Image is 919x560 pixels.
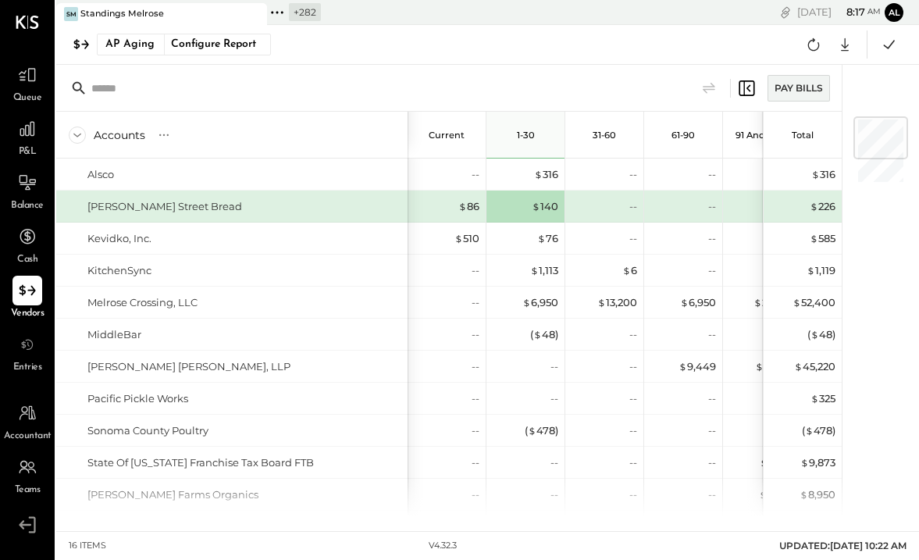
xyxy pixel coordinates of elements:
[793,296,801,309] span: $
[810,231,835,246] div: 585
[550,455,558,470] div: --
[671,130,695,141] p: 61-90
[472,359,479,374] div: --
[15,483,41,498] span: Teams
[530,264,539,276] span: $
[472,423,479,438] div: --
[629,423,637,438] div: --
[629,199,637,214] div: --
[679,359,716,374] div: 9,449
[87,199,242,214] div: [PERSON_NAME] Street Bread
[1,222,54,267] a: Cash
[810,200,818,212] span: $
[629,455,637,470] div: --
[533,328,542,341] span: $
[805,424,814,437] span: $
[528,424,536,437] span: $
[472,455,479,470] div: --
[429,130,465,141] p: Current
[87,423,208,438] div: Sonoma County Poultry
[802,423,835,438] div: ( 478 )
[532,199,558,214] div: 140
[708,423,716,438] div: --
[797,5,881,20] div: [DATE]
[794,359,835,374] div: 45,220
[810,392,819,405] span: $
[517,130,535,141] p: 1-30
[759,487,795,502] div: 8,950
[800,456,809,469] span: $
[164,34,262,55] div: Configure Report
[530,327,558,342] div: ( 48 )
[593,130,616,141] p: 31-60
[708,199,716,214] div: --
[708,263,716,278] div: --
[532,200,540,212] span: $
[11,307,45,321] span: Vendors
[550,487,558,502] div: --
[810,328,819,341] span: $
[736,130,789,141] p: 91 and Over
[4,430,52,444] span: Accountant
[87,327,141,342] div: MiddleBar
[597,295,637,310] div: 13,200
[800,488,808,501] span: $
[755,360,764,373] span: $
[522,295,558,310] div: 6,950
[810,391,835,406] div: 325
[537,231,558,246] div: 76
[679,360,687,373] span: $
[794,360,803,373] span: $
[472,263,479,278] div: --
[708,487,716,502] div: --
[289,3,321,21] div: + 282
[760,455,795,470] div: 9,873
[472,167,479,182] div: --
[550,359,558,374] div: --
[13,361,42,375] span: Entries
[753,295,795,310] div: 25,300
[87,167,114,182] div: Alsco
[807,327,835,342] div: ( 48 )
[867,6,881,17] span: am
[458,200,467,212] span: $
[680,295,716,310] div: 6,950
[87,455,314,470] div: State Of [US_STATE] Franchise Tax Board FTB
[629,391,637,406] div: --
[530,263,558,278] div: 1,113
[597,296,606,309] span: $
[472,295,479,310] div: --
[811,168,820,180] span: $
[87,263,151,278] div: KitchenSync
[708,231,716,246] div: --
[1,168,54,213] a: Balance
[755,359,795,374] div: 35,772
[69,540,106,552] div: 16 items
[807,263,835,278] div: 1,119
[629,167,637,182] div: --
[454,232,463,244] span: $
[17,253,37,267] span: Cash
[525,423,558,438] div: ( 478 )
[472,327,479,342] div: --
[87,391,188,406] div: Pacific Pickle Works
[1,398,54,444] a: Accountant
[80,8,164,20] div: Standings Melrose
[811,167,835,182] div: 316
[629,487,637,502] div: --
[810,232,818,244] span: $
[1,452,54,498] a: Teams
[778,4,793,20] div: copy link
[534,168,543,180] span: $
[622,264,631,276] span: $
[753,296,762,309] span: $
[94,127,145,143] div: Accounts
[807,264,815,276] span: $
[87,295,198,310] div: Melrose Crossing, LLC
[708,167,716,182] div: --
[708,455,716,470] div: --
[87,359,290,374] div: [PERSON_NAME] [PERSON_NAME], LLP
[1,114,54,159] a: P&L
[629,359,637,374] div: --
[550,391,558,406] div: --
